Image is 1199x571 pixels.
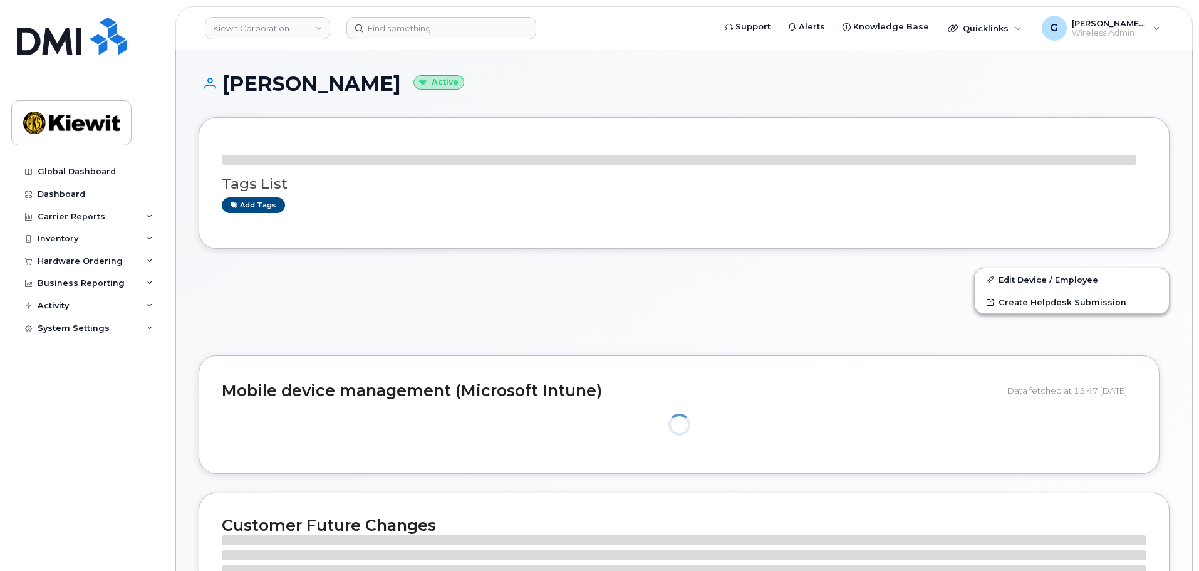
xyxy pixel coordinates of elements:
[1007,379,1136,402] div: Data fetched at 15:47 [DATE]
[413,75,464,90] small: Active
[222,516,1146,535] h2: Customer Future Changes
[975,268,1169,291] a: Edit Device / Employee
[222,197,285,213] a: Add tags
[222,176,1146,192] h3: Tags List
[222,382,998,400] h2: Mobile device management (Microsoft Intune)
[975,291,1169,313] a: Create Helpdesk Submission
[199,73,1170,95] h1: [PERSON_NAME]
